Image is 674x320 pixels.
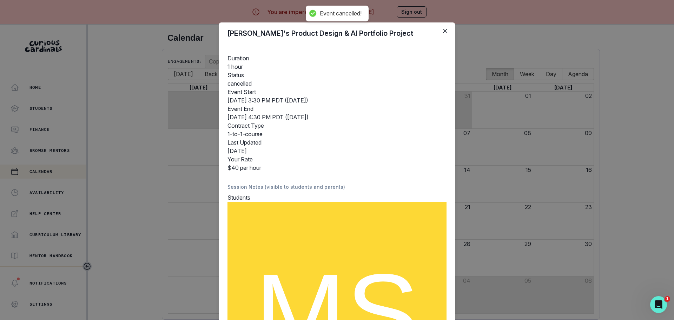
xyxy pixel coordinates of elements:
[227,183,447,191] p: Session Notes (visible to students and parents)
[227,105,447,113] dt: Event End
[219,22,455,44] header: [PERSON_NAME]'s Product Design & AI Portfolio Project
[227,113,447,121] dd: [DATE] 4:30 PM PDT ([DATE])
[227,79,447,88] dd: cancelled
[227,121,447,130] dt: Contract Type
[227,130,447,138] dd: 1-to-1-course
[227,155,447,164] dt: Your Rate
[227,193,447,202] h2: Students
[227,138,447,147] dt: Last Updated
[650,296,667,313] iframe: Intercom live chat
[227,54,447,62] dt: Duration
[665,296,670,302] span: 1
[227,88,447,96] dt: Event Start
[227,147,447,155] dd: [DATE]
[320,10,362,17] div: Event cancelled!
[227,62,447,71] dd: 1 hour
[227,71,447,79] dt: Status
[227,96,447,105] dd: [DATE] 3:30 PM PDT ([DATE])
[227,164,447,172] dd: $40 per hour
[440,25,451,36] button: Close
